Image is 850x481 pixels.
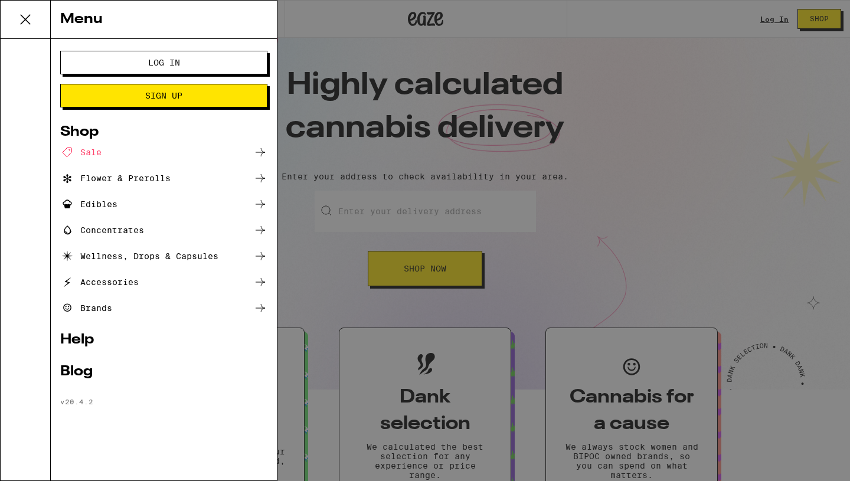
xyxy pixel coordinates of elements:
div: Brands [60,301,112,315]
span: Log In [148,58,180,67]
button: Sign Up [60,84,267,107]
div: Accessories [60,275,139,289]
div: Concentrates [60,223,144,237]
a: Wellness, Drops & Capsules [60,249,267,263]
a: Accessories [60,275,267,289]
div: Menu [51,1,277,39]
a: Concentrates [60,223,267,237]
div: Flower & Prerolls [60,171,171,185]
a: Log In [60,58,267,67]
div: Wellness, Drops & Capsules [60,249,218,263]
span: Hi. Need any help? [7,8,85,18]
a: Blog [60,365,267,379]
span: Sign Up [145,91,182,100]
a: Brands [60,301,267,315]
a: Shop [60,125,267,139]
div: Sale [60,145,102,159]
a: Sign Up [60,91,267,100]
a: Help [60,333,267,347]
button: Log In [60,51,267,74]
div: Edibles [60,197,117,211]
a: Edibles [60,197,267,211]
span: v 20.4.2 [60,398,93,405]
a: Flower & Prerolls [60,171,267,185]
a: Sale [60,145,267,159]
